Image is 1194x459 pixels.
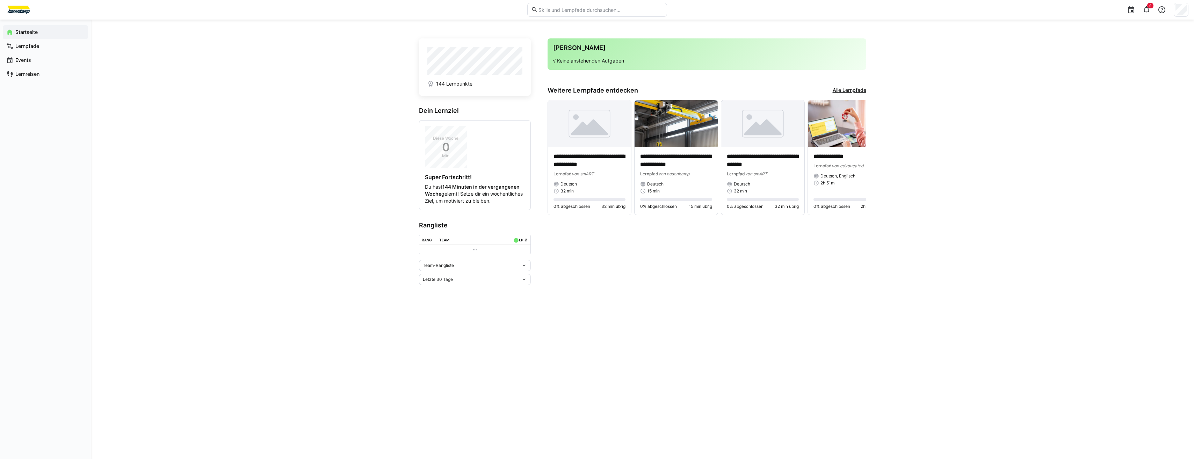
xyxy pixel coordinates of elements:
h3: [PERSON_NAME] [553,44,861,52]
h4: Super Fortschritt! [425,174,525,181]
span: Deutsch [647,181,664,187]
h3: Dein Lernziel [419,107,531,115]
span: 15 min [647,188,660,194]
span: 32 min [734,188,747,194]
span: Team-Rangliste [423,263,454,268]
p: √ Keine anstehenden Aufgaben [553,57,861,64]
span: von smART [745,171,767,176]
span: 0% abgeschlossen [553,204,590,209]
input: Skills und Lernpfade durchsuchen… [538,7,663,13]
span: von hasenkamp [658,171,689,176]
span: Letzte 30 Tage [423,277,453,282]
strong: 144 Minuten in der vergangenen Woche [425,184,520,197]
span: 0% abgeschlossen [727,204,764,209]
span: Lernpfad [553,171,572,176]
h3: Weitere Lernpfade entdecken [548,87,638,94]
a: ø [524,236,528,242]
span: Lernpfad [640,171,658,176]
span: Lernpfad [727,171,745,176]
span: 32 min übrig [775,204,799,209]
img: image [635,100,718,147]
img: image [721,100,804,147]
span: 15 min übrig [689,204,712,209]
span: Deutsch [734,181,750,187]
span: 2h 51m [820,180,834,186]
span: 2h 51m übrig [861,204,885,209]
div: Team [439,238,449,242]
div: LP [519,238,523,242]
p: Du hast gelernt! Setze dir ein wöchentliches Ziel, um motiviert zu bleiben. [425,183,525,204]
span: 0% abgeschlossen [813,204,850,209]
span: 144 Lernpunkte [436,80,472,87]
a: Alle Lernpfade [833,87,866,94]
span: von smART [572,171,594,176]
div: Rang [422,238,432,242]
img: image [808,100,891,147]
span: 32 min [560,188,574,194]
span: Deutsch, Englisch [820,173,855,179]
span: 0% abgeschlossen [640,204,677,209]
h3: Rangliste [419,221,531,229]
span: Lernpfad [813,163,832,168]
span: Deutsch [560,181,577,187]
span: 9 [1149,3,1151,8]
span: 32 min übrig [601,204,625,209]
img: image [548,100,631,147]
span: von edyoucated [832,163,863,168]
